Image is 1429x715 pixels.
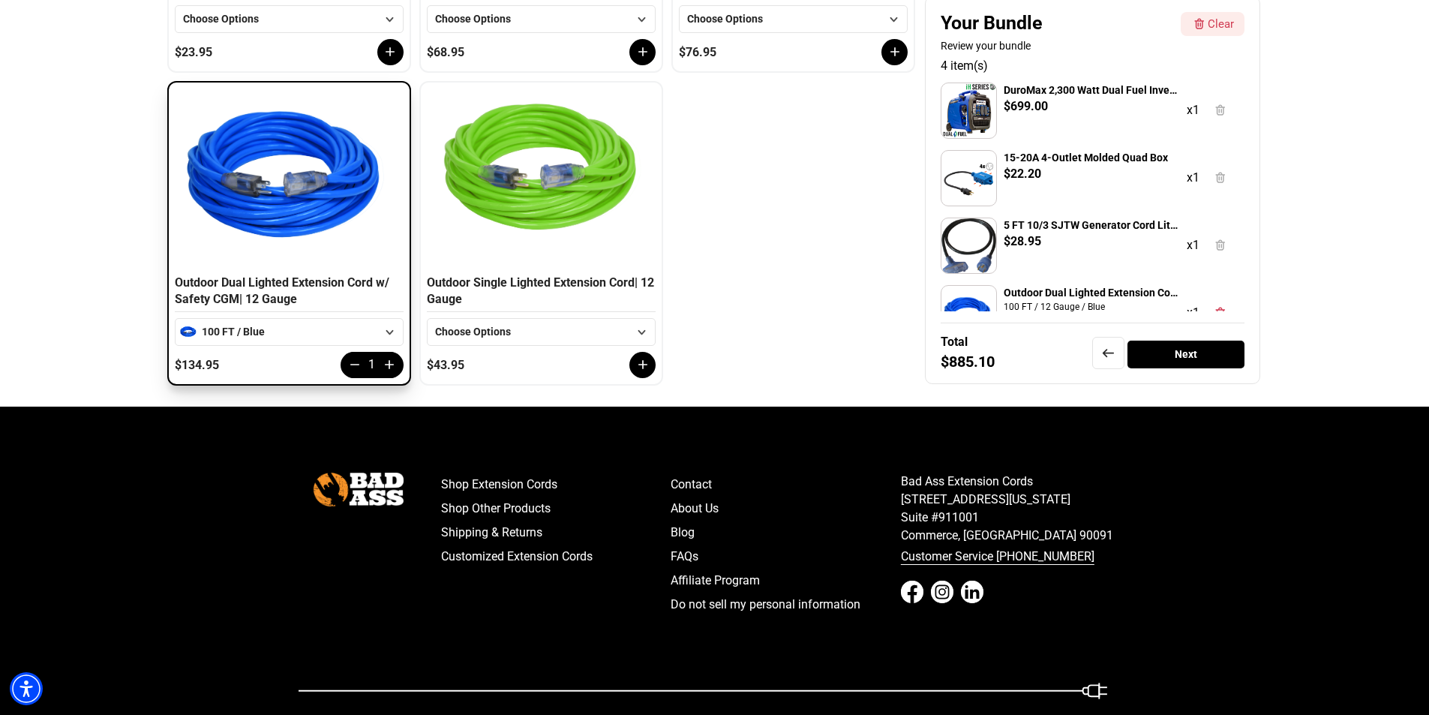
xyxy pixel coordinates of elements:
div: Choose Options [687,11,881,27]
a: FAQs [671,545,901,569]
div: 100 FT / Blue [202,324,377,340]
div: $76.95 [679,45,814,59]
div: $43.95 [427,358,562,372]
img: Outdoor Dual Lighted Extension Cord w/ Safety CGM [941,286,996,341]
div: DuroMax 2,300 Watt Dual Fuel Inverter [1004,83,1178,98]
span: | 12 Gauge [239,292,297,306]
div: 4 item(s) [941,57,1244,75]
a: About Us [671,497,901,521]
div: 100 FT / 12 Gauge / Blue [1004,300,1178,314]
div: Choose Options [183,11,377,27]
div: x1 [1187,304,1199,322]
div: 5 FT 10/3 SJTW Generator Cord Lited Tri Tap/L5-30P Blk [1004,218,1178,233]
div: $134.95 [175,358,310,372]
a: Blog [671,521,901,545]
div: 15-20A 4-Outlet Molded Quad Box [1004,150,1178,165]
a: Do not sell my personal information [671,593,901,617]
a: Shipping & Returns [441,521,671,545]
p: Bad Ass Extension Cords [STREET_ADDRESS][US_STATE] Suite #911001 Commerce, [GEOGRAPHIC_DATA] 90091 [901,473,1131,545]
div: x1 [1187,169,1199,187]
div: $699.00 [1004,98,1048,116]
div: Next [1127,341,1245,368]
div: $28.95 [1004,233,1041,251]
div: Accessibility Menu [10,672,43,705]
div: Your Bundle [941,12,1175,35]
a: Affiliate Program [671,569,901,593]
img: 15-20A 4-Outlet Molded Quad Box [941,151,996,206]
div: Outdoor Single Lighted Extension Cord [427,275,656,312]
img: DuroMax 2,300 Watt Dual Fuel Inverter [941,83,996,138]
img: Bad Ass Extension Cords [314,473,404,506]
div: Total [941,335,968,349]
a: Customized Extension Cords [441,545,671,569]
div: x1 [1187,236,1199,254]
div: $885.10 [941,355,995,368]
div: Review your bundle [941,38,1175,53]
span: | 12 Gauge [427,275,654,306]
div: 1 [368,356,375,374]
a: LinkedIn - open in a new tab [961,581,983,603]
div: Outdoor Dual Lighted Extension Cord w/ Safety CGM [1004,285,1178,300]
a: Instagram - open in a new tab [931,581,953,603]
div: $23.95 [175,45,310,59]
div: Choose Options [435,324,629,340]
div: Choose Options [435,11,629,27]
div: $68.95 [427,45,562,59]
img: 5 FT 10/3 SJTW Generator Cord Lited Tri Tap/L5-30P Blk [941,218,996,278]
a: Facebook - open in a new tab [901,581,923,603]
div: Clear [1208,16,1234,33]
a: Shop Other Products [441,497,671,521]
a: Contact [671,473,901,497]
div: $22.20 [1004,165,1041,183]
div: Outdoor Dual Lighted Extension Cord w/ Safety CGM [175,275,404,312]
div: x1 [1187,101,1199,119]
a: call 833-674-1699 [901,545,1131,569]
a: Shop Extension Cords [441,473,671,497]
